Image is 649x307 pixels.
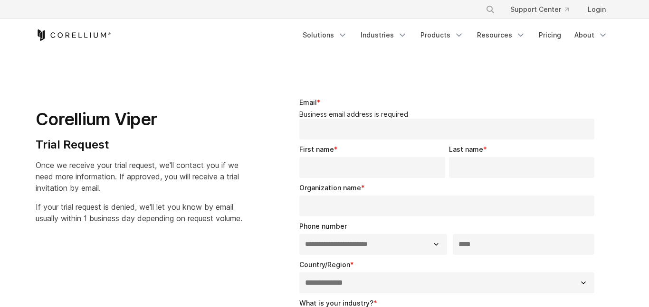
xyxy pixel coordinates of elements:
span: First name [299,145,334,153]
h1: Corellium Viper [36,109,242,130]
a: Industries [355,27,413,44]
div: Navigation Menu [297,27,613,44]
a: Solutions [297,27,353,44]
span: Phone number [299,222,347,230]
a: Login [580,1,613,18]
a: Pricing [533,27,567,44]
span: Organization name [299,184,361,192]
a: Products [415,27,469,44]
a: About [569,27,613,44]
a: Corellium Home [36,29,111,41]
span: If your trial request is denied, we'll let you know by email usually within 1 business day depend... [36,202,242,223]
span: What is your industry? [299,299,373,307]
button: Search [482,1,499,18]
span: Once we receive your trial request, we'll contact you if we need more information. If approved, y... [36,160,239,193]
span: Country/Region [299,260,350,269]
span: Last name [449,145,483,153]
a: Support Center [503,1,576,18]
span: Email [299,98,317,106]
a: Resources [471,27,531,44]
div: Navigation Menu [474,1,613,18]
legend: Business email address is required [299,110,598,119]
h4: Trial Request [36,138,242,152]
